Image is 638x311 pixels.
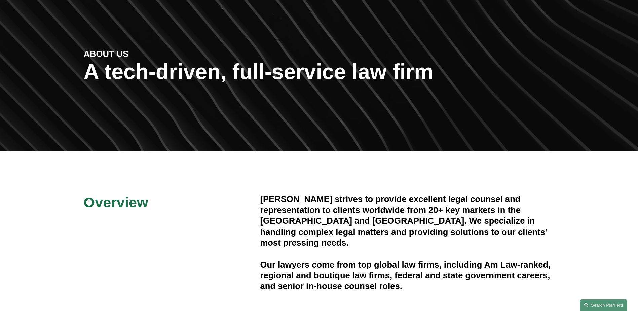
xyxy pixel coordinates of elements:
h1: A tech-driven, full-service law firm [84,60,555,84]
strong: ABOUT US [84,49,129,59]
a: Search this site [580,299,627,311]
h4: [PERSON_NAME] strives to provide excellent legal counsel and representation to clients worldwide ... [260,194,555,248]
h4: Our lawyers come from top global law firms, including Am Law-ranked, regional and boutique law fi... [260,259,555,292]
span: Overview [84,194,148,210]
